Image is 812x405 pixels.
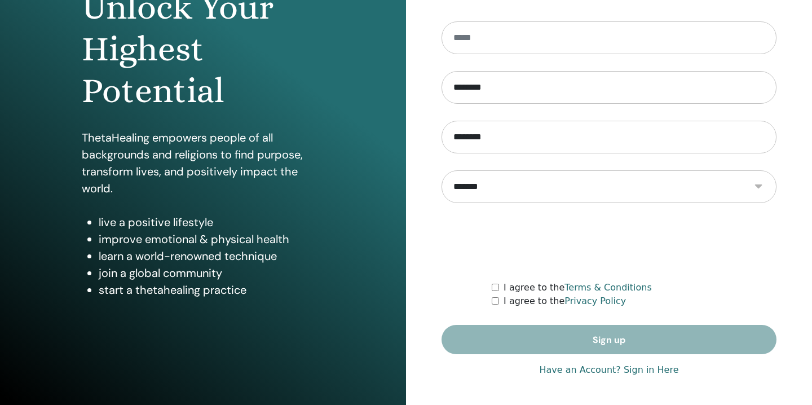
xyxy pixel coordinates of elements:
[564,282,651,293] a: Terms & Conditions
[99,214,324,231] li: live a positive lifestyle
[82,129,324,197] p: ThetaHealing empowers people of all backgrounds and religions to find purpose, transform lives, a...
[99,248,324,265] li: learn a world-renowned technique
[99,265,324,281] li: join a global community
[539,363,678,377] a: Have an Account? Sign in Here
[504,281,652,294] label: I agree to the
[99,281,324,298] li: start a thetahealing practice
[504,294,626,308] label: I agree to the
[99,231,324,248] li: improve emotional & physical health
[564,296,626,306] a: Privacy Policy
[523,220,695,264] iframe: reCAPTCHA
